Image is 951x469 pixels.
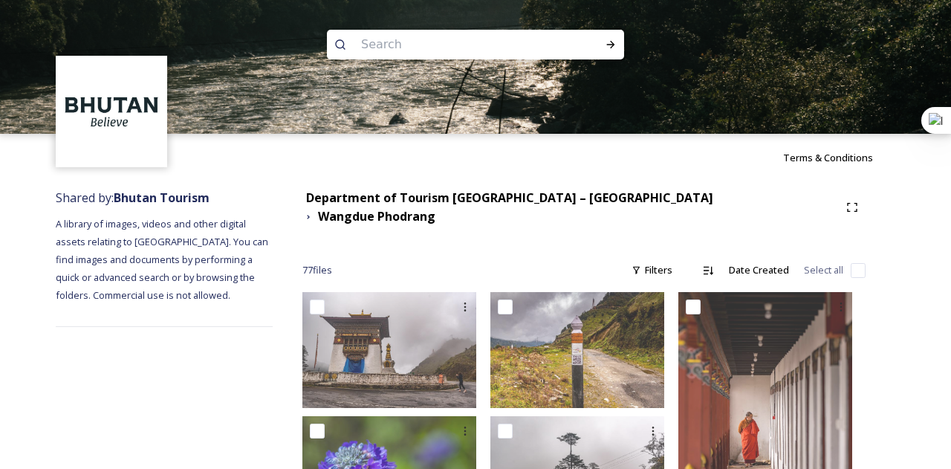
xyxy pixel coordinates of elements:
strong: Wangdue Phodrang [318,208,435,224]
div: Date Created [721,256,796,285]
strong: Bhutan Tourism [114,190,210,206]
input: Search [354,28,557,61]
span: Select all [804,263,843,277]
img: BT_Logo_BB_Lockup_CMYK_High%2520Res.jpg [58,58,166,166]
img: 2022-10-01 16.25.50.jpg [490,292,664,408]
span: 77 file s [302,263,332,277]
div: Filters [624,256,680,285]
img: 2022-10-01 16.17.30.jpg [302,292,476,408]
span: A library of images, videos and other digital assets relating to [GEOGRAPHIC_DATA]. You can find ... [56,217,270,302]
strong: Department of Tourism [GEOGRAPHIC_DATA] – [GEOGRAPHIC_DATA] [306,190,713,206]
span: Shared by: [56,190,210,206]
span: Terms & Conditions [783,151,873,164]
a: Terms & Conditions [783,149,895,166]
